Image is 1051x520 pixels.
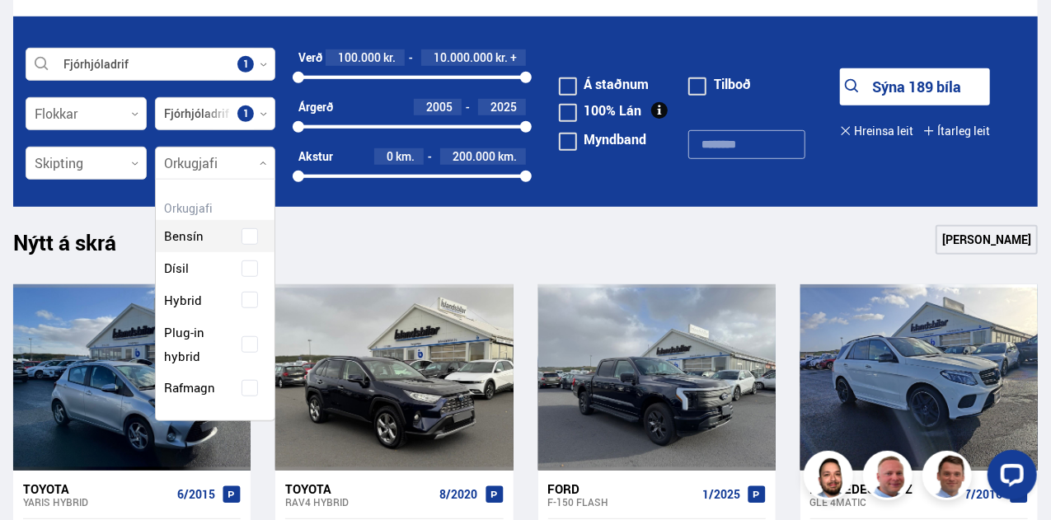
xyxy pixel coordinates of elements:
span: 2025 [491,99,518,115]
div: Toyota [23,481,171,496]
span: kr. [384,51,396,64]
img: siFngHWaQ9KaOqBr.png [866,453,915,503]
img: nhp88E3Fdnt1Opn2.png [806,453,856,503]
span: km. [396,150,415,163]
span: 100.000 [339,49,382,65]
a: [PERSON_NAME] [936,225,1038,255]
span: 2005 [427,99,453,115]
h1: Nýtt á skrá [13,230,145,265]
span: km. [499,150,518,163]
span: 1/2025 [702,488,740,501]
span: Dísil [164,256,189,280]
span: Rafmagn [164,376,215,400]
div: Toyota [285,481,433,496]
label: 100% Lán [559,104,642,117]
label: Myndband [559,133,647,146]
span: Plug-in hybrid [164,321,230,368]
img: FbJEzSuNWCJXmdc-.webp [925,453,974,503]
span: 0 [387,148,394,164]
div: Yaris HYBRID [23,496,171,508]
span: kr. [496,51,509,64]
button: Ítarleg leit [923,113,990,150]
span: Bensín [164,224,204,248]
div: Ford [548,481,696,496]
div: Akstur [298,150,333,163]
div: RAV4 HYBRID [285,496,433,508]
span: 200.000 [453,148,496,164]
div: Árgerð [298,101,333,114]
span: + [511,51,518,64]
span: 6/2015 [177,488,215,501]
iframe: LiveChat chat widget [974,443,1044,513]
div: Verð [298,51,322,64]
label: Á staðnum [559,77,650,91]
label: Tilboð [688,77,751,91]
button: Sýna 189 bíla [840,68,990,105]
span: 7/2016 [964,488,1002,501]
button: Hreinsa leit [840,113,913,150]
div: F-150 FLASH [548,496,696,508]
span: 8/2020 [440,488,478,501]
span: 10.000.000 [434,49,494,65]
span: Hybrid [164,288,202,312]
div: GLE 4MATIC [810,496,958,508]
